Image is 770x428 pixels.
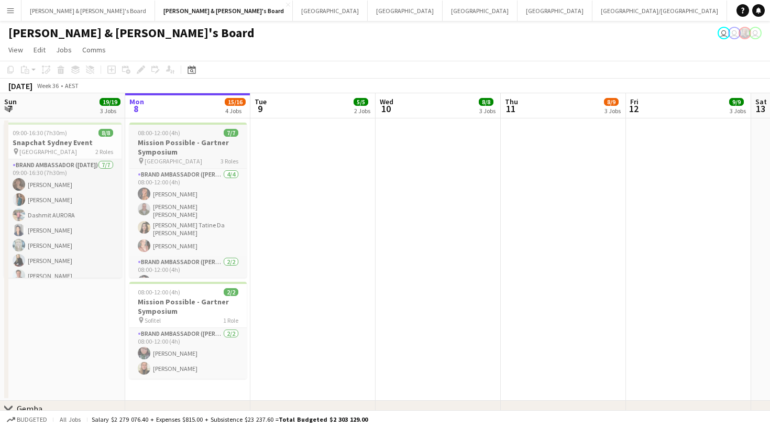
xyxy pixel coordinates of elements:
span: [GEOGRAPHIC_DATA] [145,157,202,165]
span: 09:00-16:30 (7h30m) [13,129,67,137]
span: 1 Role [223,316,238,324]
h3: Mission Possible - Gartner Symposium [129,297,247,316]
span: All jobs [58,415,83,423]
app-card-role: Brand Ambassador ([PERSON_NAME])2/208:00-12:00 (4h)[PERSON_NAME] [129,256,247,307]
app-card-role: Brand Ambassador ([PERSON_NAME])4/408:00-12:00 (4h)[PERSON_NAME][PERSON_NAME] [PERSON_NAME][PERSO... [129,169,247,256]
span: Total Budgeted $2 303 129.00 [279,415,368,423]
span: View [8,45,23,54]
span: Comms [82,45,106,54]
span: 9 [253,103,267,115]
div: AEST [65,82,79,90]
span: 08:00-12:00 (4h) [138,129,180,137]
span: Week 36 [35,82,61,90]
span: 12 [629,103,639,115]
span: 8/9 [604,98,619,106]
a: Comms [78,43,110,57]
span: 19/19 [100,98,120,106]
span: Budgeted [17,416,47,423]
div: 3 Jobs [730,107,746,115]
span: Sofitel [145,316,161,324]
div: Salary $2 279 076.40 + Expenses $815.00 + Subsistence $23 237.60 = [92,415,368,423]
span: Sun [4,97,17,106]
span: 13 [754,103,767,115]
a: Jobs [52,43,76,57]
div: 4 Jobs [225,107,245,115]
div: 3 Jobs [604,107,621,115]
span: 7/7 [224,129,238,137]
span: 08:00-12:00 (4h) [138,288,180,296]
app-job-card: 08:00-12:00 (4h)2/2Mission Possible - Gartner Symposium Sofitel1 RoleBrand Ambassador ([PERSON_NA... [129,282,247,379]
span: 8/8 [98,129,113,137]
h3: Snapchat Sydney Event [4,138,122,147]
button: [GEOGRAPHIC_DATA] [443,1,518,21]
div: 3 Jobs [479,107,496,115]
span: Mon [129,97,144,106]
span: Sat [755,97,767,106]
div: Gemba [17,403,42,414]
button: Budgeted [5,414,49,425]
span: Tue [255,97,267,106]
div: 3 Jobs [100,107,120,115]
span: 2/2 [224,288,238,296]
span: 9/9 [729,98,744,106]
app-job-card: 08:00-12:00 (4h)7/7Mission Possible - Gartner Symposium [GEOGRAPHIC_DATA]3 RolesBrand Ambassador ... [129,123,247,278]
div: [DATE] [8,81,32,91]
button: [GEOGRAPHIC_DATA] [368,1,443,21]
app-user-avatar: Neil Burton [739,27,751,39]
app-user-avatar: Tennille Moore [728,27,741,39]
span: 8 [128,103,144,115]
a: Edit [29,43,50,57]
app-user-avatar: Jenny Tu [718,27,730,39]
span: 2 Roles [95,148,113,156]
span: Thu [505,97,518,106]
span: 3 Roles [221,157,238,165]
span: 8/8 [479,98,493,106]
app-card-role: Brand Ambassador ([DATE])7/709:00-16:30 (7h30m)[PERSON_NAME][PERSON_NAME]Dashmit AURORA[PERSON_NA... [4,159,122,286]
span: 11 [503,103,518,115]
h1: [PERSON_NAME] & [PERSON_NAME]'s Board [8,25,255,41]
span: Fri [630,97,639,106]
app-job-card: 09:00-16:30 (7h30m)8/8Snapchat Sydney Event [GEOGRAPHIC_DATA]2 RolesBrand Ambassador ([DATE])7/70... [4,123,122,278]
button: [PERSON_NAME] & [PERSON_NAME]'s Board [21,1,155,21]
span: Edit [34,45,46,54]
button: [PERSON_NAME] & [PERSON_NAME]'s Board [155,1,293,21]
span: Jobs [56,45,72,54]
a: View [4,43,27,57]
button: [GEOGRAPHIC_DATA]/[GEOGRAPHIC_DATA] [592,1,727,21]
app-card-role: Brand Ambassador ([PERSON_NAME])2/208:00-12:00 (4h)[PERSON_NAME][PERSON_NAME] [129,328,247,379]
span: 10 [378,103,393,115]
app-user-avatar: Andy Husen [749,27,762,39]
span: 5/5 [354,98,368,106]
button: [GEOGRAPHIC_DATA] [293,1,368,21]
span: [GEOGRAPHIC_DATA] [19,148,77,156]
button: [GEOGRAPHIC_DATA] [518,1,592,21]
span: Wed [380,97,393,106]
span: 7 [3,103,17,115]
h3: Mission Possible - Gartner Symposium [129,138,247,157]
span: 15/16 [225,98,246,106]
div: 2 Jobs [354,107,370,115]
